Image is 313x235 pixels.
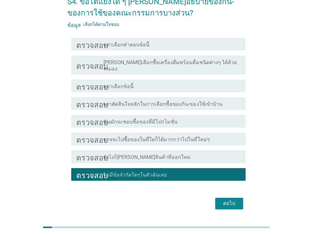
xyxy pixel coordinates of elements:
font: ยังไงก็[PERSON_NAME]สินค้าที่ออกใหม่ [103,154,191,160]
font: อย่าเลือกคำตอบข้อนี้ [103,42,149,48]
font: ต่อไป [223,200,235,206]
font: ตรวจสอบ [76,40,108,48]
font: ตรวจสอบ [76,61,108,69]
font: ไม่มีข้อจำกัดใดๆในตัวฉันเลย [103,172,167,178]
font: ตรวจสอบ [76,153,108,160]
button: ต่อไป [215,198,243,209]
font: ฉันมักจะชอบซื้อของที่มีโปรโมชั่น [103,119,178,125]
font: ผงาตัดสินใจหลักในการเลือกซื้อของกิน-ของใช้เข้าบ้าน [103,101,222,107]
font: ข้อมูล [67,22,81,27]
font: ตรวจสอบ [76,82,108,90]
font: ตรวจสอบ [76,117,108,125]
font: อย่าเลือกข้อนี้ [103,83,134,89]
font: ตรวจสอบ [76,171,108,178]
font: ตรวจสอบ [76,135,108,143]
font: ตรวจสอบ [76,100,108,107]
font: อาจจะไปซื้อของในที่ใดก็ได้มากกว่าไปในที่ใหม่ๆ [103,136,210,142]
font: [PERSON_NAME]เลือกซื้อเครื่องดื่มพร้อมดื่มชนิดต่างๆ ได้ด้วยตนเอง [103,59,236,72]
font: เลือกได้ตามใจชอบ [83,22,119,27]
